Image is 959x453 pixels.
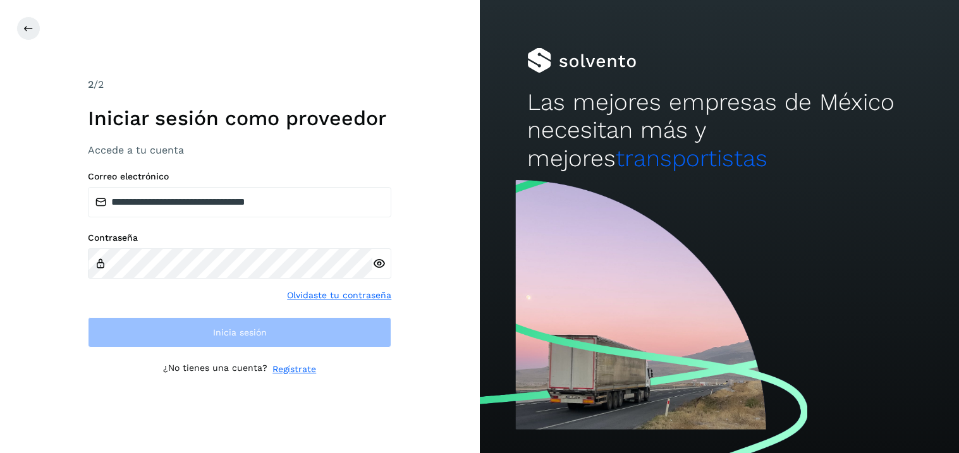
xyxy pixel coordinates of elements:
span: transportistas [616,145,767,172]
a: Olvidaste tu contraseña [287,289,391,302]
a: Regístrate [272,363,316,376]
label: Contraseña [88,233,391,243]
span: Inicia sesión [213,328,267,337]
span: 2 [88,78,94,90]
h1: Iniciar sesión como proveedor [88,106,391,130]
h2: Las mejores empresas de México necesitan más y mejores [527,88,911,172]
h3: Accede a tu cuenta [88,144,391,156]
button: Inicia sesión [88,317,391,347]
div: /2 [88,77,391,92]
p: ¿No tienes una cuenta? [163,363,267,376]
label: Correo electrónico [88,171,391,182]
